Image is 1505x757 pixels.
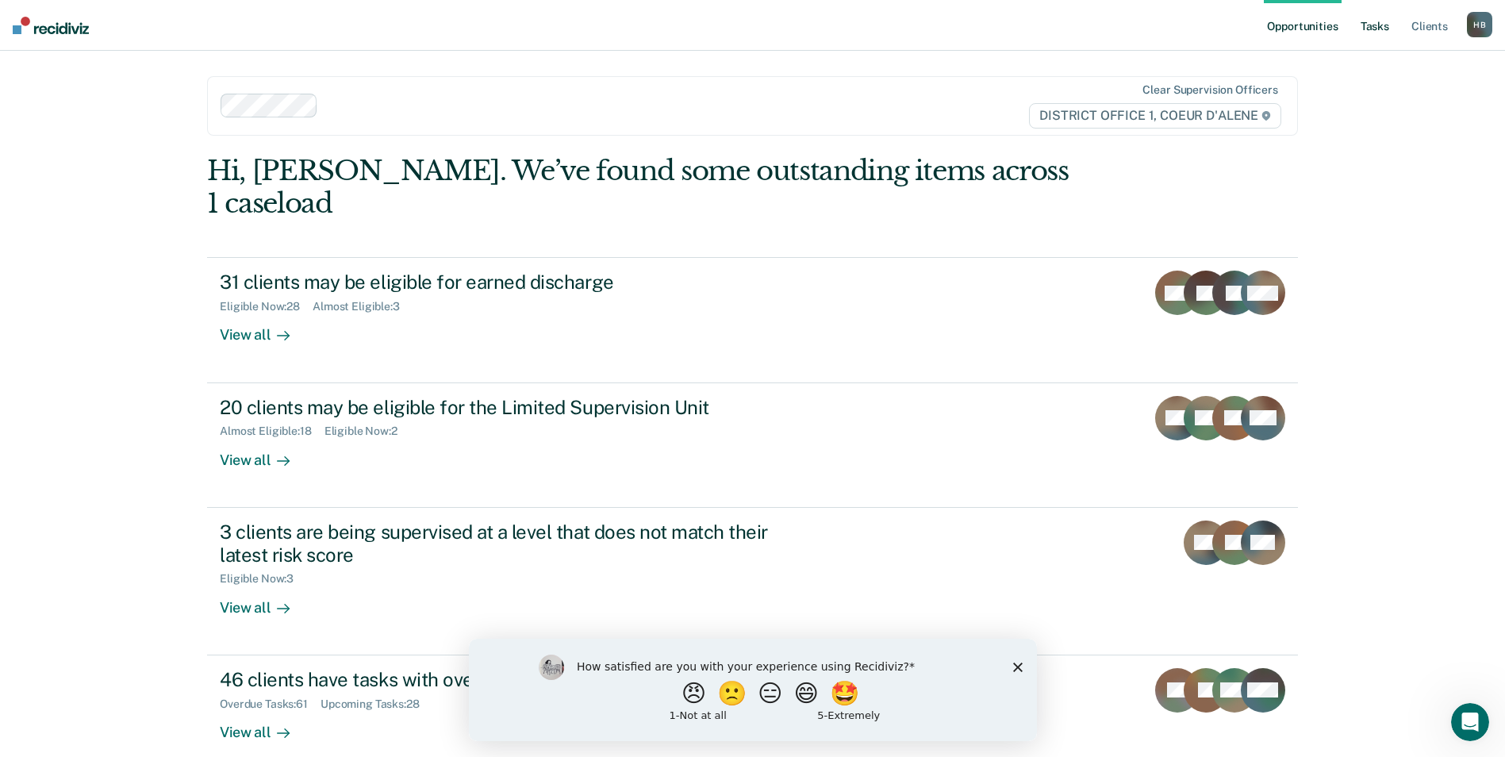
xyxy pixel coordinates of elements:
[321,697,432,711] div: Upcoming Tasks : 28
[207,383,1298,508] a: 20 clients may be eligible for the Limited Supervision UnitAlmost Eligible:18Eligible Now:2View all
[220,396,777,419] div: 20 clients may be eligible for the Limited Supervision Unit
[207,508,1298,655] a: 3 clients are being supervised at a level that does not match their latest risk scoreEligible Now...
[313,300,413,313] div: Almost Eligible : 3
[324,425,410,438] div: Eligible Now : 2
[220,586,309,617] div: View all
[220,572,306,586] div: Eligible Now : 3
[469,639,1037,741] iframe: Survey by Kim from Recidiviz
[207,155,1080,220] div: Hi, [PERSON_NAME]. We’ve found some outstanding items across 1 caseload
[1029,103,1281,129] span: DISTRICT OFFICE 1, COEUR D'ALENE
[1467,12,1492,37] div: H B
[207,257,1298,382] a: 31 clients may be eligible for earned dischargeEligible Now:28Almost Eligible:3View all
[220,271,777,294] div: 31 clients may be eligible for earned discharge
[220,697,321,711] div: Overdue Tasks : 61
[220,521,777,567] div: 3 clients are being supervised at a level that does not match their latest risk score
[220,438,309,469] div: View all
[13,17,89,34] img: Recidiviz
[220,300,313,313] div: Eligible Now : 28
[1451,703,1489,741] iframe: Intercom live chat
[220,668,777,691] div: 46 clients have tasks with overdue or upcoming due dates
[1467,12,1492,37] button: HB
[220,425,324,438] div: Almost Eligible : 18
[220,710,309,741] div: View all
[220,313,309,344] div: View all
[1142,83,1277,97] div: Clear supervision officers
